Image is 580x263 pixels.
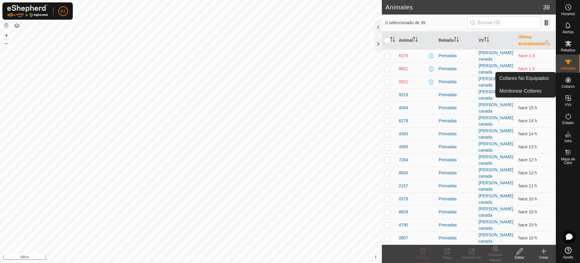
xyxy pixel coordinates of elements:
[399,144,408,150] span: 4065
[399,79,408,85] span: 0921
[518,196,537,201] span: 12 ago 2025, 2:07
[385,4,543,11] h2: Animales
[507,255,532,260] div: Editar
[478,89,513,100] a: [PERSON_NAME] canada
[439,157,474,163] div: Prenadas
[459,255,483,260] div: Cambiar VV
[478,115,513,127] a: [PERSON_NAME] canada
[396,31,436,50] th: Animal
[518,222,537,227] span: 12 ago 2025, 2:37
[160,255,195,261] a: Política de Privacidad
[478,167,513,179] a: [PERSON_NAME] canada
[399,118,408,124] span: 6278
[478,193,513,205] a: [PERSON_NAME] canada
[439,66,474,72] div: Prenadas
[518,235,537,240] span: 12 ago 2025, 2:37
[478,232,513,244] a: [PERSON_NAME] canada
[478,141,513,153] a: [PERSON_NAME] canada
[468,16,541,29] input: Buscar (S)
[518,66,535,71] span: 11 ago 2025, 8:52
[478,76,513,87] a: [PERSON_NAME] canada
[496,72,556,84] a: Collares No Equipados
[399,183,408,189] span: 2157
[478,154,513,166] a: [PERSON_NAME] canada
[518,209,537,214] span: 12 ago 2025, 2:37
[390,38,395,43] p-sorticon: Activar para ordenar
[518,157,537,162] span: 12 ago 2025, 0:07
[399,196,408,202] span: 0378
[439,131,474,137] div: Prenadas
[478,102,513,113] a: [PERSON_NAME] canada
[439,196,474,202] div: Prenadas
[518,105,537,110] span: 11 ago 2025, 20:52
[478,50,513,61] a: [PERSON_NAME] canada
[439,105,474,111] div: Prenadas
[416,255,429,260] span: Eliminar
[543,3,550,12] span: 39
[518,53,535,58] span: 11 ago 2025, 4:37
[413,38,418,43] p-sorticon: Activar para ordenar
[435,255,459,260] div: Rutas
[439,170,474,176] div: Prenadas
[202,255,222,261] a: Contáctenos
[399,105,408,111] span: 4064
[385,20,468,26] span: 0 seleccionado de 39
[478,180,513,192] a: [PERSON_NAME] canada
[564,139,572,143] span: Infra
[518,183,537,188] span: 12 ago 2025, 1:07
[3,22,10,29] button: Restablecer Mapa
[565,103,571,107] span: VVs
[439,222,474,228] div: Prenadas
[399,157,408,163] span: 7264
[439,79,474,85] div: Prenadas
[60,8,66,14] span: A1
[439,235,474,241] div: Prenadas
[563,255,573,259] span: Ayuda
[478,63,513,74] a: [PERSON_NAME] canada
[439,183,474,189] div: Prenadas
[436,31,476,50] th: Rebaño
[478,206,513,218] a: [PERSON_NAME] canada
[375,254,376,259] span: i
[399,66,408,72] span: 8821
[516,31,556,50] th: Última Actualización
[561,85,575,88] span: Collares
[439,53,474,59] div: Prenadas
[518,118,537,123] span: 11 ago 2025, 22:22
[399,170,408,176] span: 8830
[556,245,580,261] a: Ayuda
[439,92,474,98] div: Prenadas
[518,170,537,175] span: 12 ago 2025, 0:37
[518,131,537,136] span: 11 ago 2025, 22:37
[476,31,516,50] th: VV
[439,209,474,215] div: Prenadas
[483,252,507,263] div: Cambiar Rebaño
[562,121,574,125] span: Estado
[496,85,556,97] a: Monitorear Collares
[3,32,10,39] button: +
[399,222,408,228] span: 4790
[518,144,537,149] span: 11 ago 2025, 23:37
[561,48,575,52] span: Rebaños
[439,144,474,150] div: Prenadas
[13,22,21,29] button: Capas del Mapa
[499,75,549,82] span: Collares No Equipados
[399,92,408,98] span: 9319
[439,118,474,124] div: Prenadas
[3,40,10,47] button: –
[399,131,408,137] span: 4393
[372,254,379,260] button: i
[478,219,513,231] a: [PERSON_NAME] canada
[562,30,574,34] span: Alertas
[478,128,513,140] a: [PERSON_NAME] canada
[558,157,578,165] span: Mapa de Calor
[454,38,459,43] p-sorticon: Activar para ordenar
[532,255,556,260] div: Crear
[546,41,550,46] p-sorticon: Activar para ordenar
[7,5,48,17] img: Logo Gallagher
[561,67,575,70] span: Animales
[499,87,542,95] span: Monitorear Collares
[399,53,408,59] span: 6279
